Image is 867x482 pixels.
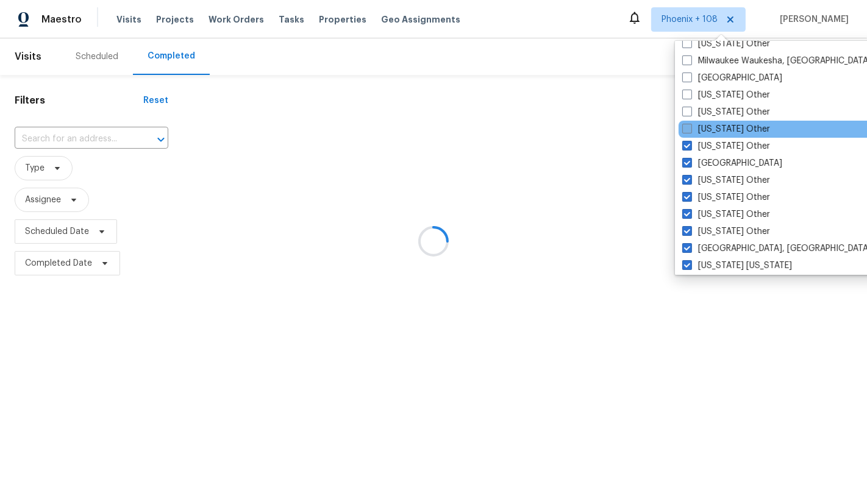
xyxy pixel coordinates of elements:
[682,106,770,118] label: [US_STATE] Other
[682,140,770,152] label: [US_STATE] Other
[682,89,770,101] label: [US_STATE] Other
[682,260,792,272] label: [US_STATE] [US_STATE]
[682,208,770,221] label: [US_STATE] Other
[682,225,770,238] label: [US_STATE] Other
[682,123,770,135] label: [US_STATE] Other
[682,38,770,50] label: [US_STATE] Other
[682,191,770,204] label: [US_STATE] Other
[682,157,782,169] label: [GEOGRAPHIC_DATA]
[682,72,782,84] label: [GEOGRAPHIC_DATA]
[682,174,770,186] label: [US_STATE] Other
